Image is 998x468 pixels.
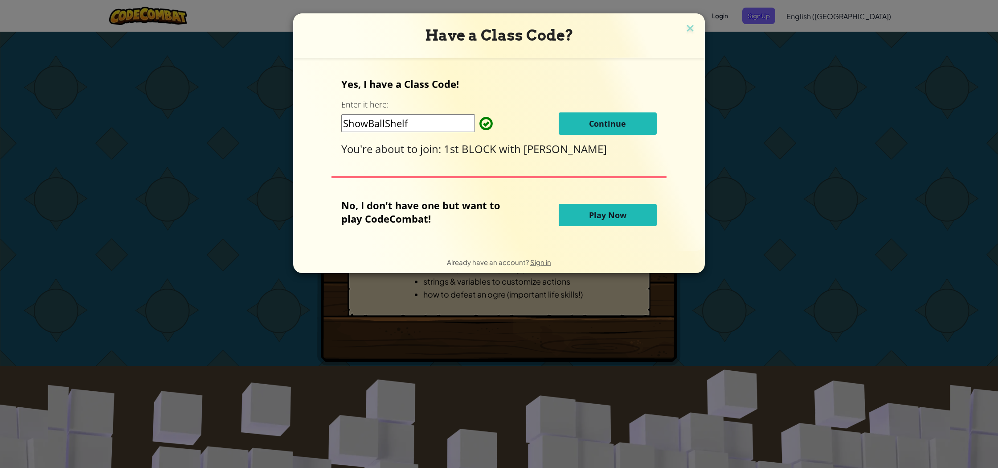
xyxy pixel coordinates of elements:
[559,112,657,135] button: Continue
[530,258,551,266] a: Sign in
[589,118,626,129] span: Continue
[589,210,626,220] span: Play Now
[341,199,514,225] p: No, I don't have one but want to play CodeCombat!
[559,204,657,226] button: Play Now
[447,258,530,266] span: Already have an account?
[684,22,696,36] img: close icon
[499,141,524,156] span: with
[341,141,444,156] span: You're about to join:
[341,77,656,91] p: Yes, I have a Class Code!
[524,141,607,156] span: [PERSON_NAME]
[341,99,389,110] label: Enter it here:
[425,26,573,44] span: Have a Class Code?
[444,141,499,156] span: 1st BLOCK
